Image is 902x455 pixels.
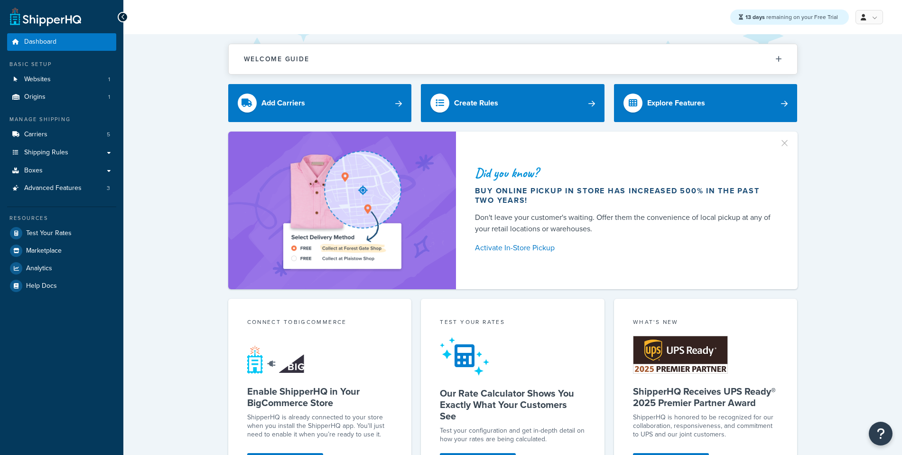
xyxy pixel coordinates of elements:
p: ShipperHQ is already connected to your store when you install the ShipperHQ app. You'll just need... [247,413,393,439]
a: Help Docs [7,277,116,294]
h5: Enable ShipperHQ in Your BigCommerce Store [247,386,393,408]
li: Advanced Features [7,180,116,197]
p: ShipperHQ is honored to be recognized for our collaboration, responsiveness, and commitment to UP... [633,413,779,439]
span: Origins [24,93,46,101]
li: Websites [7,71,116,88]
span: Help Docs [26,282,57,290]
div: Add Carriers [261,96,305,110]
li: Carriers [7,126,116,143]
div: Buy online pickup in store has increased 500% in the past two years! [475,186,775,205]
a: Activate In-Store Pickup [475,241,775,255]
span: Advanced Features [24,184,82,192]
span: Carriers [24,131,47,139]
button: Welcome Guide [229,44,797,74]
span: 5 [107,131,110,139]
img: connect-shq-bc-71769feb.svg [247,345,307,374]
strong: 13 days [745,13,765,21]
a: Dashboard [7,33,116,51]
span: remaining on your Free Trial [745,13,838,21]
span: 1 [108,93,110,101]
a: Add Carriers [228,84,412,122]
button: Open Resource Center [869,422,893,446]
a: Boxes [7,162,116,180]
div: Connect to BigCommerce [247,318,393,329]
div: Don't leave your customer's waiting. Offer them the convenience of local pickup at any of your re... [475,212,775,235]
a: Origins1 [7,88,116,106]
a: Analytics [7,260,116,277]
h5: Our Rate Calculator Shows You Exactly What Your Customers See [440,388,586,422]
span: Marketplace [26,247,62,255]
a: Shipping Rules [7,144,116,161]
div: Test your rates [440,318,586,329]
span: 3 [107,184,110,192]
h2: Welcome Guide [244,56,309,63]
h5: ShipperHQ Receives UPS Ready® 2025 Premier Partner Award [633,386,779,408]
span: Analytics [26,265,52,273]
div: Explore Features [647,96,705,110]
a: Carriers5 [7,126,116,143]
img: ad-shirt-map-b0359fc47e01cab431d101c4b569394f6a03f54285957d908178d52f29eb9668.png [256,146,428,275]
span: Websites [24,76,51,84]
a: Explore Features [614,84,798,122]
a: Websites1 [7,71,116,88]
a: Advanced Features3 [7,180,116,197]
div: Did you know? [475,166,775,180]
span: Boxes [24,167,43,175]
a: Test Your Rates [7,225,116,242]
span: 1 [108,76,110,84]
div: What's New [633,318,779,329]
div: Create Rules [454,96,498,110]
li: Origins [7,88,116,106]
span: Test Your Rates [26,229,72,237]
div: Basic Setup [7,60,116,68]
a: Marketplace [7,242,116,259]
span: Shipping Rules [24,149,68,157]
div: Resources [7,214,116,222]
span: Dashboard [24,38,56,46]
a: Create Rules [421,84,604,122]
div: Test your configuration and get in-depth detail on how your rates are being calculated. [440,427,586,444]
div: Manage Shipping [7,115,116,123]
